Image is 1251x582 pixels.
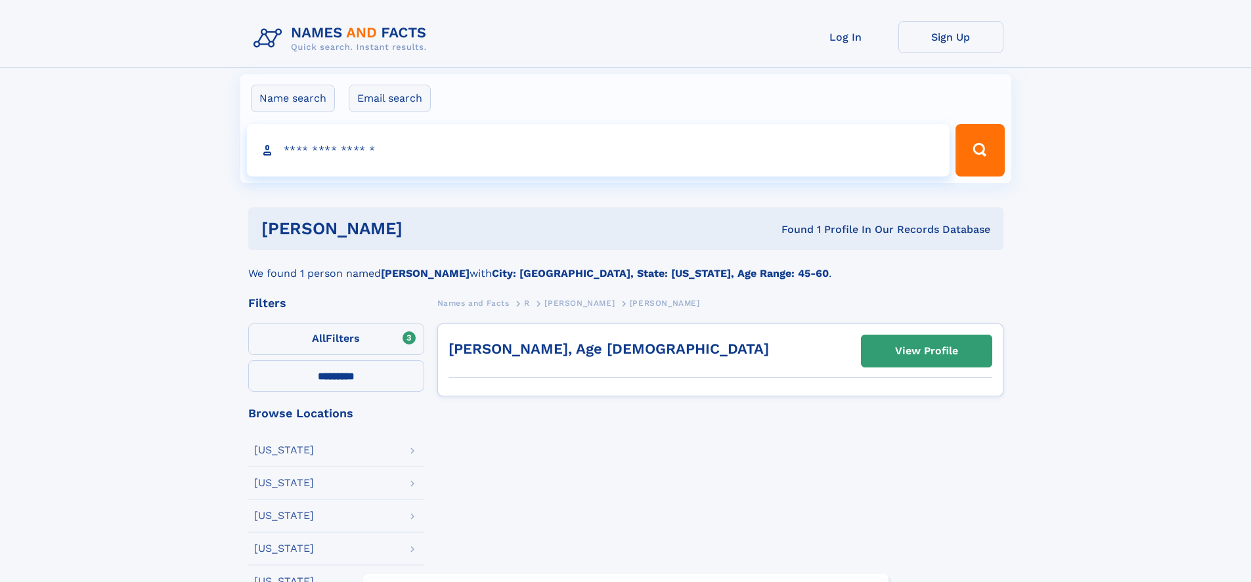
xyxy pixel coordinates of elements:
[524,299,530,308] span: R
[898,21,1003,53] a: Sign Up
[955,124,1004,177] button: Search Button
[862,335,992,367] a: View Profile
[248,21,437,56] img: Logo Names and Facts
[895,336,958,366] div: View Profile
[248,250,1003,281] div: We found 1 person named with .
[254,543,314,554] div: [US_STATE]
[381,267,470,280] b: [PERSON_NAME]
[248,323,424,355] label: Filters
[349,85,431,112] label: Email search
[248,297,424,309] div: Filters
[254,445,314,455] div: [US_STATE]
[437,295,510,311] a: Names and Facts
[793,21,898,53] a: Log In
[251,85,335,112] label: Name search
[492,267,829,280] b: City: [GEOGRAPHIC_DATA], State: [US_STATE], Age Range: 45-60
[449,341,769,357] a: [PERSON_NAME], Age [DEMOGRAPHIC_DATA]
[592,222,990,237] div: Found 1 Profile In Our Records Database
[630,299,700,308] span: [PERSON_NAME]
[247,124,950,177] input: search input
[544,299,615,308] span: [PERSON_NAME]
[254,510,314,521] div: [US_STATE]
[312,332,326,344] span: All
[261,220,592,237] h1: [PERSON_NAME]
[248,407,424,419] div: Browse Locations
[544,295,615,311] a: [PERSON_NAME]
[524,295,530,311] a: R
[254,478,314,488] div: [US_STATE]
